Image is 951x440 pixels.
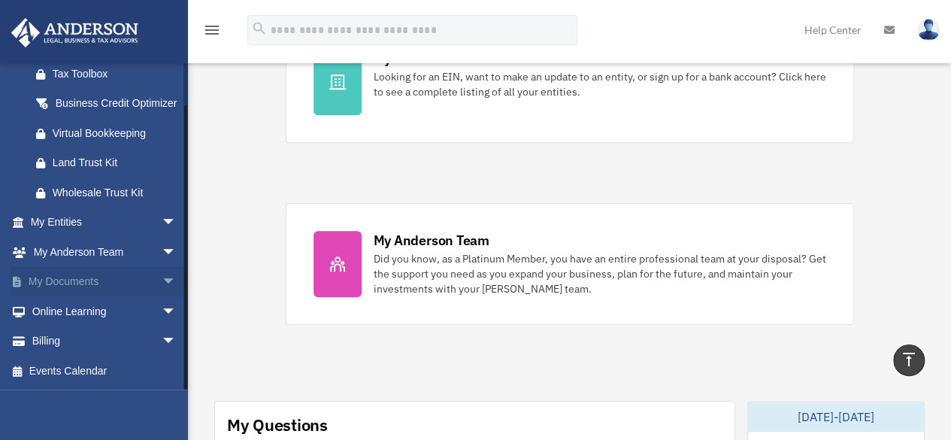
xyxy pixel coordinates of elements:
div: [DATE]-[DATE] [748,402,924,432]
a: Billingarrow_drop_down [11,326,199,357]
a: Events Calendar [11,356,199,386]
img: Anderson Advisors Platinum Portal [7,18,143,47]
a: vertical_align_top [893,344,925,376]
div: Land Trust Kit [53,153,180,172]
a: Tax Toolbox [21,59,199,89]
div: Wholesale Trust Kit [53,184,180,202]
a: My Anderson Teamarrow_drop_down [11,237,199,267]
i: menu [203,21,221,39]
span: arrow_drop_down [162,296,192,327]
div: My Anderson Team [374,231,489,250]
a: Wholesale Trust Kit [21,178,199,208]
a: Land Trust Kit [21,148,199,178]
span: arrow_drop_down [162,208,192,238]
a: My Documentsarrow_drop_down [11,267,199,297]
div: My Questions [227,414,328,436]
div: Looking for an EIN, want to make an update to an entity, or sign up for a bank account? Click her... [374,69,826,99]
i: vertical_align_top [900,350,918,369]
div: Virtual Bookkeeping [53,124,180,143]
a: Virtual Bookkeeping [21,118,199,148]
a: My Anderson Team Did you know, as a Platinum Member, you have an entire professional team at your... [286,203,854,325]
a: My Entitiesarrow_drop_down [11,208,199,238]
div: Did you know, as a Platinum Member, you have an entire professional team at your disposal? Get th... [374,251,826,296]
span: arrow_drop_down [162,326,192,357]
a: menu [203,26,221,39]
a: Business Credit Optimizer [21,89,199,119]
span: arrow_drop_down [162,267,192,298]
a: Online Learningarrow_drop_down [11,296,199,326]
img: User Pic [917,19,940,41]
div: Tax Toolbox [53,65,180,83]
span: arrow_drop_down [162,237,192,268]
div: Business Credit Optimizer [53,94,180,113]
a: My Entities Looking for an EIN, want to make an update to an entity, or sign up for a bank accoun... [286,21,854,143]
i: search [251,20,268,37]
